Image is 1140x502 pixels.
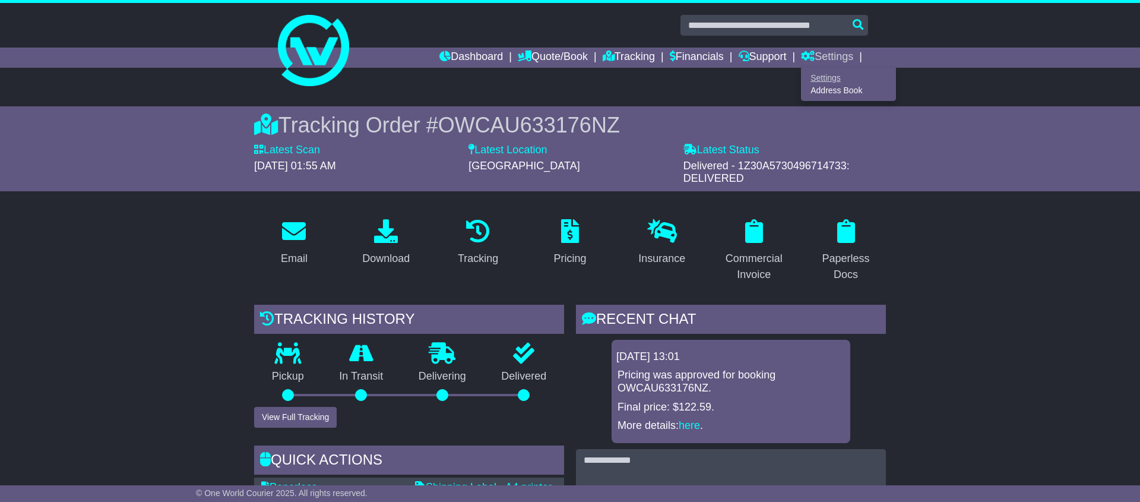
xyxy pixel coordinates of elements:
[254,160,336,172] span: [DATE] 01:55 AM
[576,305,886,337] div: RECENT CHAT
[679,419,700,431] a: here
[617,401,844,414] p: Final price: $122.59.
[401,370,484,383] p: Delivering
[802,71,895,84] a: Settings
[254,144,320,157] label: Latest Scan
[196,488,368,498] span: © One World Courier 2025. All rights reserved.
[801,48,853,68] a: Settings
[439,48,503,68] a: Dashboard
[638,251,685,267] div: Insurance
[254,446,564,478] div: Quick Actions
[806,215,886,287] a: Paperless Docs
[739,48,787,68] a: Support
[254,112,886,138] div: Tracking Order #
[254,305,564,337] div: Tracking history
[415,481,552,493] a: Shipping Label - A4 printer
[617,419,844,432] p: More details: .
[438,113,620,137] span: OWCAU633176NZ
[616,351,845,364] div: [DATE] 13:01
[801,68,896,101] div: Quote/Book
[546,215,594,271] a: Pricing
[603,48,655,68] a: Tracking
[617,369,844,394] p: Pricing was approved for booking OWCAU633176NZ.
[813,251,878,283] div: Paperless Docs
[468,160,579,172] span: [GEOGRAPHIC_DATA]
[322,370,401,383] p: In Transit
[683,144,759,157] label: Latest Status
[802,84,895,97] a: Address Book
[254,370,322,383] p: Pickup
[714,215,794,287] a: Commercial Invoice
[484,370,565,383] p: Delivered
[721,251,786,283] div: Commercial Invoice
[273,215,315,271] a: Email
[281,251,308,267] div: Email
[362,251,410,267] div: Download
[261,481,317,493] a: Paperless
[553,251,586,267] div: Pricing
[468,144,547,157] label: Latest Location
[670,48,724,68] a: Financials
[518,48,588,68] a: Quote/Book
[354,215,417,271] a: Download
[683,160,850,185] span: Delivered - 1Z30A5730496714733: DELIVERED
[458,251,498,267] div: Tracking
[450,215,506,271] a: Tracking
[254,407,337,428] button: View Full Tracking
[631,215,693,271] a: Insurance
